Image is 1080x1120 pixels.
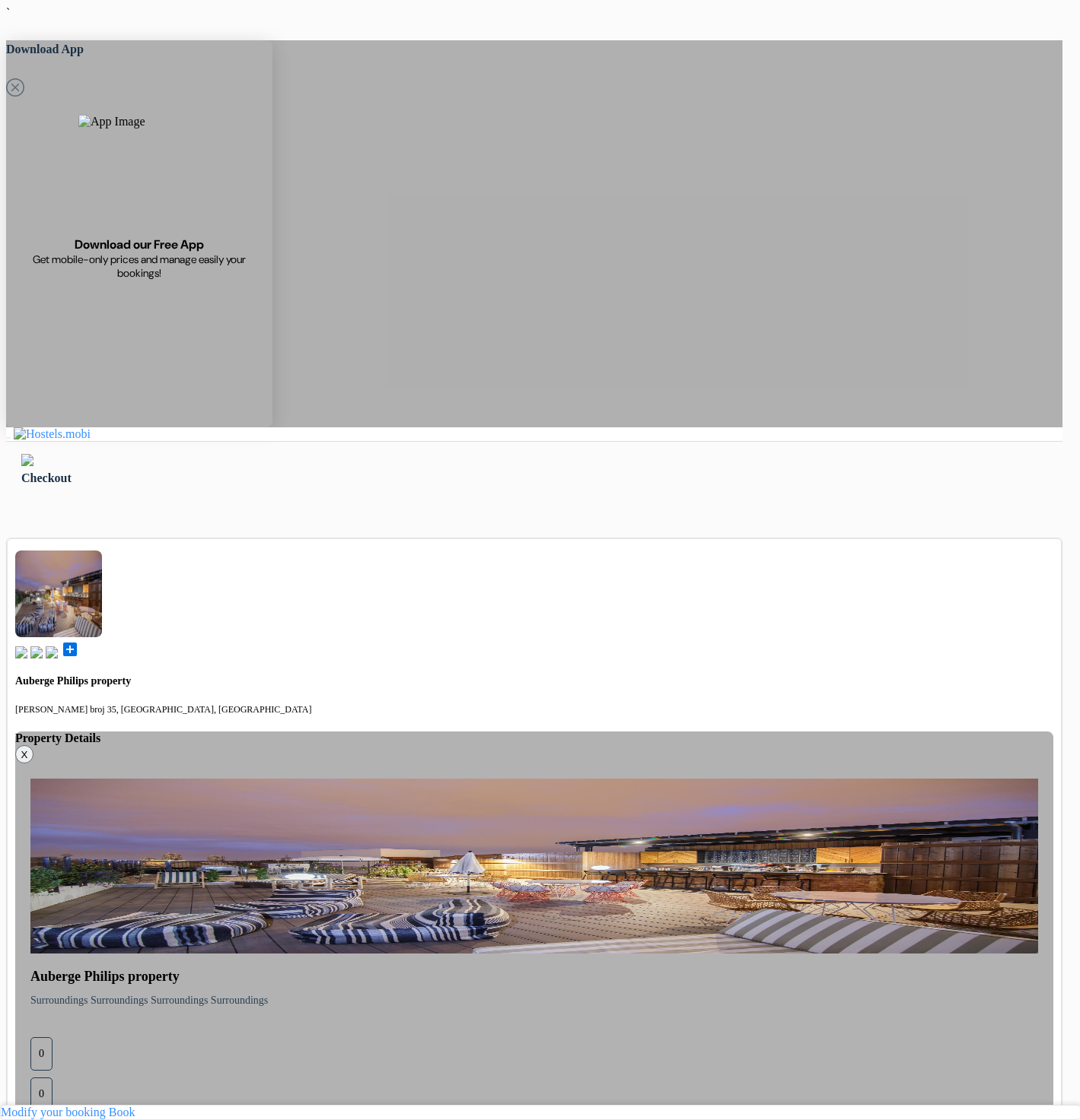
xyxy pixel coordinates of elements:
h4: Property Details [15,731,1053,745]
img: App Image [78,115,200,236]
span: add_box [61,640,79,658]
span: Checkout [21,471,72,484]
svg: Close [6,78,24,97]
h4: Auberge Philips property [15,675,1053,687]
h5: Download App [6,40,272,59]
span: Download our Free App [75,236,204,252]
span: Get mobile-only prices and manage easily your bookings! [24,252,255,280]
small: [PERSON_NAME] broj 35, [GEOGRAPHIC_DATA], [GEOGRAPHIC_DATA] [15,704,311,715]
img: book.svg [15,646,27,658]
div: 0 [30,1037,53,1071]
img: truck.svg [46,646,58,658]
a: Book [109,1106,135,1118]
span: Surroundings Surroundings Surroundings Surroundings [30,995,268,1006]
a: Modify your booking [1,1106,106,1118]
img: Hostels.mobi [14,427,91,441]
div: 0 [30,1077,53,1111]
a: add_box [61,648,79,661]
img: left_arrow.svg [21,454,33,466]
img: music.svg [30,646,43,658]
button: X [15,745,33,763]
h4: Auberge Philips property [30,969,1038,985]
